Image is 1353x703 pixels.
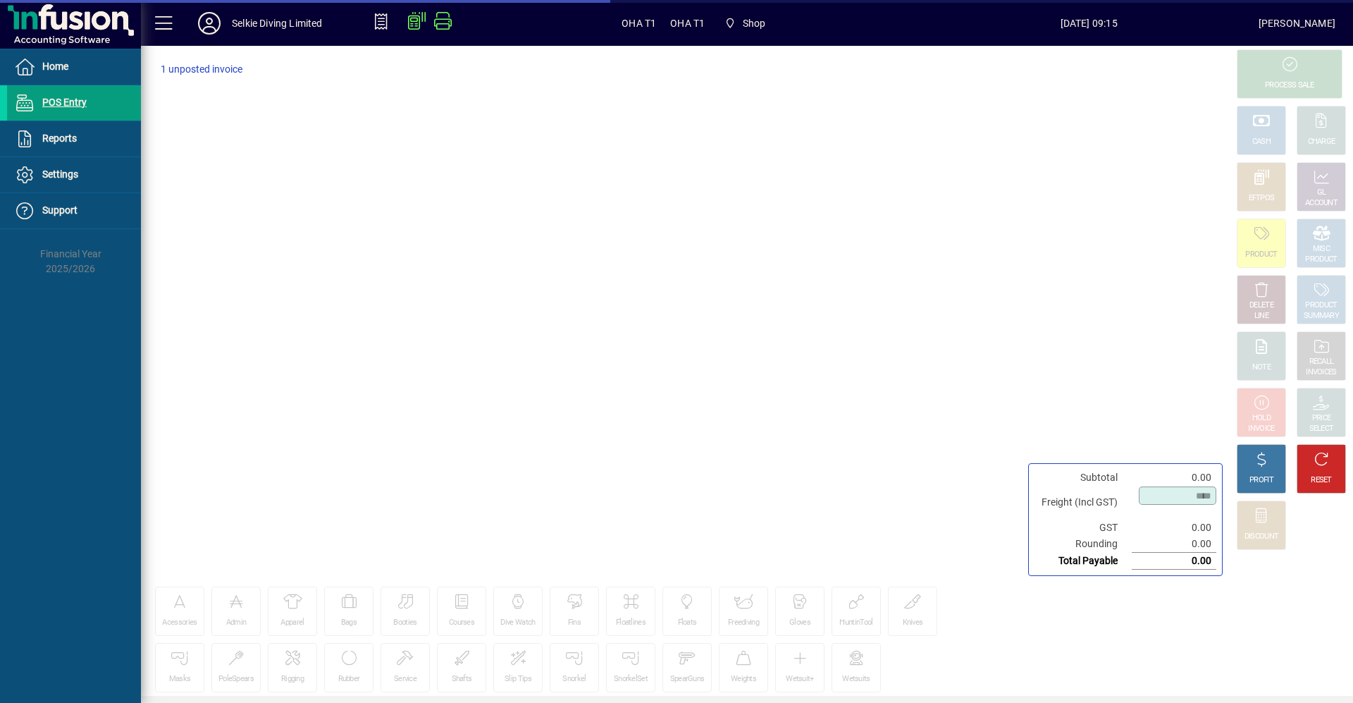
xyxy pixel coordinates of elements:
[1034,553,1132,570] td: Total Payable
[505,674,531,685] div: Slip Tips
[281,674,304,685] div: Rigging
[1034,486,1132,520] td: Freight (Incl GST)
[1305,255,1337,265] div: PRODUCT
[568,618,581,628] div: Fins
[1034,520,1132,536] td: GST
[7,193,141,228] a: Support
[155,57,248,82] button: 1 unposted invoice
[622,12,656,35] span: OHA T1
[1034,536,1132,553] td: Rounding
[1249,475,1273,486] div: PROFIT
[338,674,360,685] div: Rubber
[789,618,810,628] div: Gloves
[1309,424,1334,434] div: SELECT
[1252,413,1271,424] div: HOLD
[1132,536,1216,553] td: 0.00
[842,674,870,685] div: Wetsuits
[393,618,416,628] div: Booties
[1249,300,1273,311] div: DELETE
[42,97,87,108] span: POS Entry
[1317,188,1326,198] div: GL
[232,12,323,35] div: Selkie Diving Limited
[678,618,697,628] div: Floats
[1248,424,1274,434] div: INVOICE
[786,674,813,685] div: Wetsuit+
[1313,244,1330,255] div: MISC
[1132,553,1216,570] td: 0.00
[1034,470,1132,486] td: Subtotal
[1265,80,1314,91] div: PROCESS SALE
[1254,311,1268,322] div: LINE
[562,674,586,685] div: Snorkel
[42,133,77,144] span: Reports
[394,674,416,685] div: Service
[187,11,232,36] button: Profile
[1249,193,1275,204] div: EFTPOS
[1305,198,1337,209] div: ACCOUNT
[42,61,68,72] span: Home
[7,49,141,85] a: Home
[449,618,474,628] div: Courses
[616,618,645,628] div: Floatlines
[1245,250,1277,260] div: PRODUCT
[1252,362,1271,373] div: NOTE
[1309,357,1334,367] div: RECALL
[719,11,771,36] span: Shop
[1132,520,1216,536] td: 0.00
[161,62,242,77] span: 1 unposted invoice
[903,618,923,628] div: Knives
[226,618,247,628] div: Admin
[1304,311,1339,322] div: SUMMARY
[1132,470,1216,486] td: 0.00
[162,618,197,628] div: Acessories
[728,618,759,628] div: Freediving
[1305,300,1337,311] div: PRODUCT
[500,618,535,628] div: Dive Watch
[1312,413,1331,424] div: PRICE
[218,674,254,685] div: PoleSpears
[839,618,872,628] div: HuntinTool
[1252,137,1271,147] div: CASH
[731,674,756,685] div: Weights
[42,204,78,216] span: Support
[920,12,1259,35] span: [DATE] 09:15
[1306,367,1336,378] div: INVOICES
[670,12,705,35] span: OHA T1
[1308,137,1335,147] div: CHARGE
[341,618,357,628] div: Bags
[614,674,648,685] div: SnorkelSet
[169,674,191,685] div: Masks
[42,169,78,180] span: Settings
[452,674,472,685] div: Shafts
[280,618,304,628] div: Apparel
[1259,12,1335,35] div: [PERSON_NAME]
[670,674,705,685] div: SpearGuns
[1244,532,1278,542] div: DISCOUNT
[743,12,766,35] span: Shop
[7,121,141,157] a: Reports
[1311,475,1332,486] div: RESET
[7,157,141,192] a: Settings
